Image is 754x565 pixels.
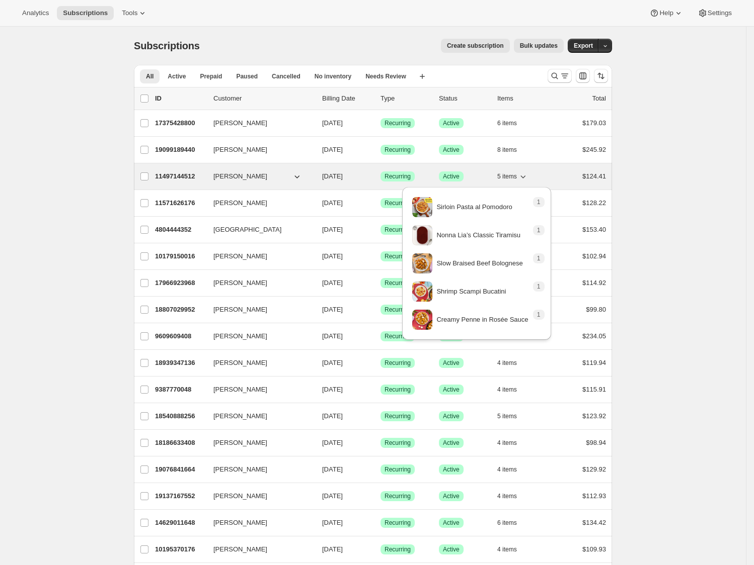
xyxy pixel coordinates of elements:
div: 10195370176[PERSON_NAME][DATE]SuccessRecurringSuccessActive4 items$109.93 [155,542,606,556]
p: Shrimp Scampi Bucatini [436,287,506,297]
button: Sort the results [594,69,608,83]
p: Nonna Lia’s Classic Tiramisu [436,230,520,240]
span: [PERSON_NAME] [213,305,267,315]
span: $99.80 [586,306,606,313]
span: Active [443,119,460,127]
span: [DATE] [322,519,343,526]
button: 8 items [497,143,528,157]
button: 4 items [497,542,528,556]
button: Export [568,39,599,53]
span: Recurring [385,492,411,500]
button: Customize table column order and visibility [576,69,590,83]
button: [PERSON_NAME] [207,302,308,318]
span: $109.93 [582,545,606,553]
p: 18939347136 [155,358,205,368]
span: 1 [537,311,541,319]
span: $114.92 [582,279,606,287]
p: 9609609408 [155,331,205,341]
span: [PERSON_NAME] [213,518,267,528]
button: 5 items [497,409,528,423]
span: No inventory [315,72,351,80]
span: Recurring [385,332,411,340]
div: 18186633408[PERSON_NAME][DATE]SuccessRecurringSuccessActive4 items$98.94 [155,436,606,450]
span: [DATE] [322,386,343,393]
span: 1 [537,226,541,234]
div: 19137167552[PERSON_NAME][DATE]SuccessRecurringSuccessActive4 items$112.93 [155,489,606,503]
span: 6 items [497,519,517,527]
p: Creamy Penne in Rosée Sauce [436,315,528,325]
span: Recurring [385,439,411,447]
p: Status [439,93,489,104]
p: Billing Date [322,93,372,104]
button: 6 items [497,516,528,530]
span: $115.91 [582,386,606,393]
div: 18807029952[PERSON_NAME][DATE]SuccessRecurringSuccessActive4 items$99.80 [155,303,606,317]
span: 1 [537,282,541,291]
span: 4 items [497,465,517,474]
button: Create subscription [441,39,510,53]
span: [DATE] [322,172,343,180]
p: 9387770048 [155,385,205,395]
span: Prepaid [200,72,222,80]
button: Bulk updates [514,39,564,53]
button: Create new view [414,69,430,83]
span: Recurring [385,226,411,234]
button: 4 items [497,462,528,477]
button: 5 items [497,169,528,183]
span: [DATE] [322,119,343,127]
p: 19076841664 [155,464,205,475]
div: Type [381,93,431,104]
span: [PERSON_NAME] [213,385,267,395]
button: [PERSON_NAME] [207,541,308,557]
button: Tools [116,6,154,20]
span: Tools [122,9,137,17]
span: [DATE] [322,252,343,260]
div: Items [497,93,548,104]
span: [PERSON_NAME] [213,358,267,368]
span: 4 items [497,386,517,394]
p: 18540888256 [155,411,205,421]
span: Active [443,146,460,154]
div: 11497144512[PERSON_NAME][DATE]SuccessRecurringSuccessActive5 items$124.41 [155,169,606,183]
span: 1 [537,198,541,206]
span: $123.92 [582,412,606,420]
span: [PERSON_NAME] [213,491,267,501]
span: [DATE] [322,412,343,420]
span: [GEOGRAPHIC_DATA] [213,225,281,235]
span: Active [443,439,460,447]
span: Subscriptions [134,40,200,51]
span: Active [443,545,460,553]
span: $112.93 [582,492,606,500]
span: Settings [708,9,732,17]
span: Recurring [385,545,411,553]
button: [PERSON_NAME] [207,461,308,478]
p: 14629011648 [155,518,205,528]
span: [PERSON_NAME] [213,331,267,341]
button: [PERSON_NAME] [207,488,308,504]
button: Search and filter results [548,69,572,83]
span: [PERSON_NAME] [213,145,267,155]
div: 9609609408[PERSON_NAME][DATE]SuccessRecurringSuccessActive9 items$234.05 [155,329,606,343]
p: ID [155,93,205,104]
p: Total [592,93,606,104]
span: Active [443,172,460,180]
span: $153.40 [582,226,606,233]
button: [PERSON_NAME] [207,248,308,264]
span: Recurring [385,252,411,260]
span: [DATE] [322,359,343,366]
p: 18186633408 [155,438,205,448]
span: [PERSON_NAME] [213,171,267,181]
button: Settings [692,6,738,20]
button: 4 items [497,436,528,450]
img: variant image [412,281,432,302]
span: 4 items [497,439,517,447]
button: [PERSON_NAME] [207,382,308,398]
span: Paused [236,72,258,80]
span: Active [443,386,460,394]
span: 6 items [497,119,517,127]
span: 5 items [497,412,517,420]
span: 4 items [497,545,517,553]
button: 4 items [497,356,528,370]
button: [PERSON_NAME] [207,355,308,371]
span: [DATE] [322,279,343,287]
